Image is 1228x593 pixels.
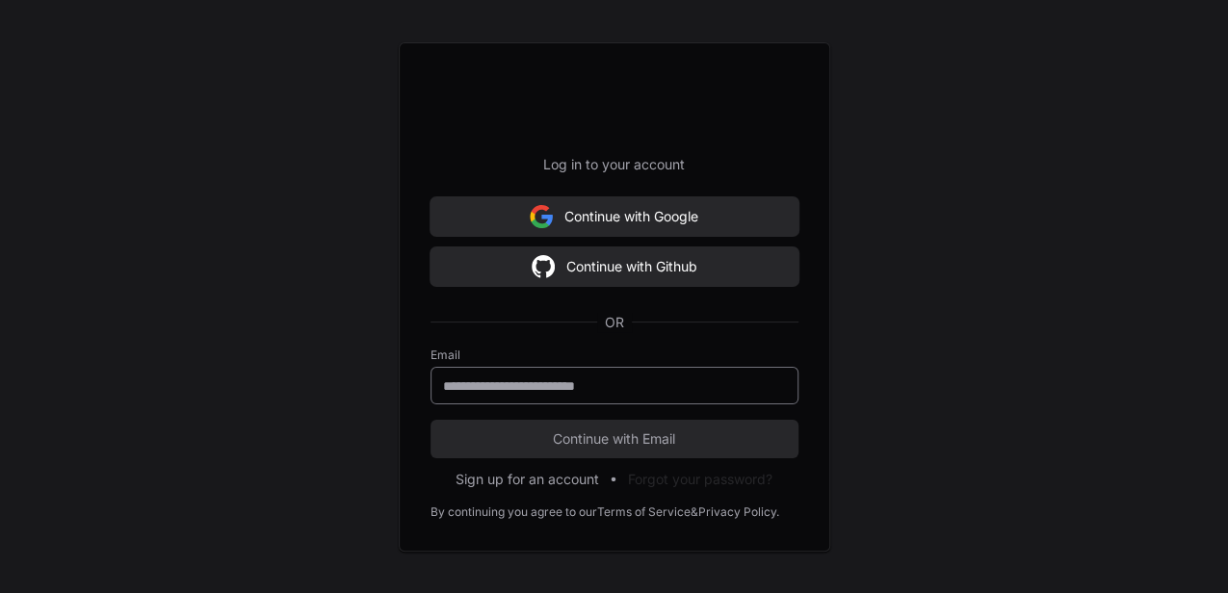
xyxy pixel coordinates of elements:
button: Continue with Google [431,197,798,236]
button: Continue with Email [431,420,798,458]
span: Continue with Email [431,429,798,449]
p: Log in to your account [431,155,798,174]
button: Continue with Github [431,247,798,286]
a: Terms of Service [597,504,691,520]
button: Forgot your password? [628,470,772,489]
img: Sign in with google [530,197,553,236]
div: By continuing you agree to our [431,504,597,520]
span: OR [597,313,632,332]
a: Privacy Policy. [698,504,779,520]
div: & [691,504,698,520]
img: Sign in with google [532,247,555,286]
button: Sign up for an account [456,470,599,489]
label: Email [431,348,798,363]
